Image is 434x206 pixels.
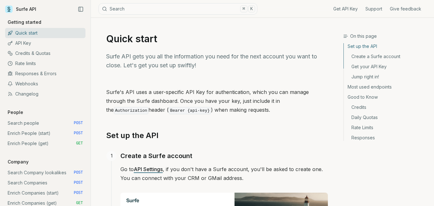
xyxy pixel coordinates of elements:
a: Daily Quotas [344,112,429,123]
a: Search people POST [5,118,85,128]
a: Enrich Companies (start) POST [5,188,85,198]
a: Credits & Quotas [5,48,85,58]
kbd: ⌘ [240,5,247,12]
p: Surfe's API uses a user-specific API Key for authentication, which you can manage through the Sur... [106,88,328,115]
a: Get API Key [333,6,358,12]
a: Good to Know [344,92,429,102]
p: Go to , if you don't have a Surfe account, you'll be asked to create one. You can connect with yo... [120,165,328,183]
code: Bearer {api-key} [169,107,211,114]
a: Responses [344,133,429,141]
h1: Quick start [106,33,328,44]
a: Search Companies POST [5,178,85,188]
span: POST [74,121,83,126]
span: GET [76,201,83,206]
kbd: K [248,5,255,12]
a: Rate limits [5,58,85,69]
a: Quick start [5,28,85,38]
p: Getting started [5,19,44,25]
span: POST [74,170,83,175]
span: POST [74,131,83,136]
code: Authorization [114,107,148,114]
a: Get your API Key [344,62,429,72]
a: Set up the API [344,43,429,51]
p: Surfe API gets you all the information you need for the next account you want to close. Let's get... [106,52,328,70]
a: API Settings [134,166,163,172]
a: Support [365,6,382,12]
a: Give feedback [390,6,421,12]
a: Rate Limits [344,123,429,133]
a: API Key [5,38,85,48]
button: Search⌘K [98,3,257,15]
a: Credits [344,102,429,112]
a: Enrich People (get) GET [5,138,85,149]
a: Set up the API [106,130,159,141]
p: Company [5,159,31,165]
button: Collapse Sidebar [76,4,85,14]
p: People [5,109,26,116]
a: Responses & Errors [5,69,85,79]
a: Changelog [5,89,85,99]
a: Surfe API [5,4,36,14]
a: Enrich People (start) POST [5,128,85,138]
h3: On this page [343,33,429,39]
a: Jump right in! [344,72,429,82]
span: POST [74,190,83,196]
span: POST [74,180,83,185]
span: GET [76,141,83,146]
a: Most used endpoints [344,82,429,92]
a: Webhooks [5,79,85,89]
a: Create a Surfe account [344,51,429,62]
a: Search Company lookalikes POST [5,168,85,178]
a: Create a Surfe account [120,151,192,161]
